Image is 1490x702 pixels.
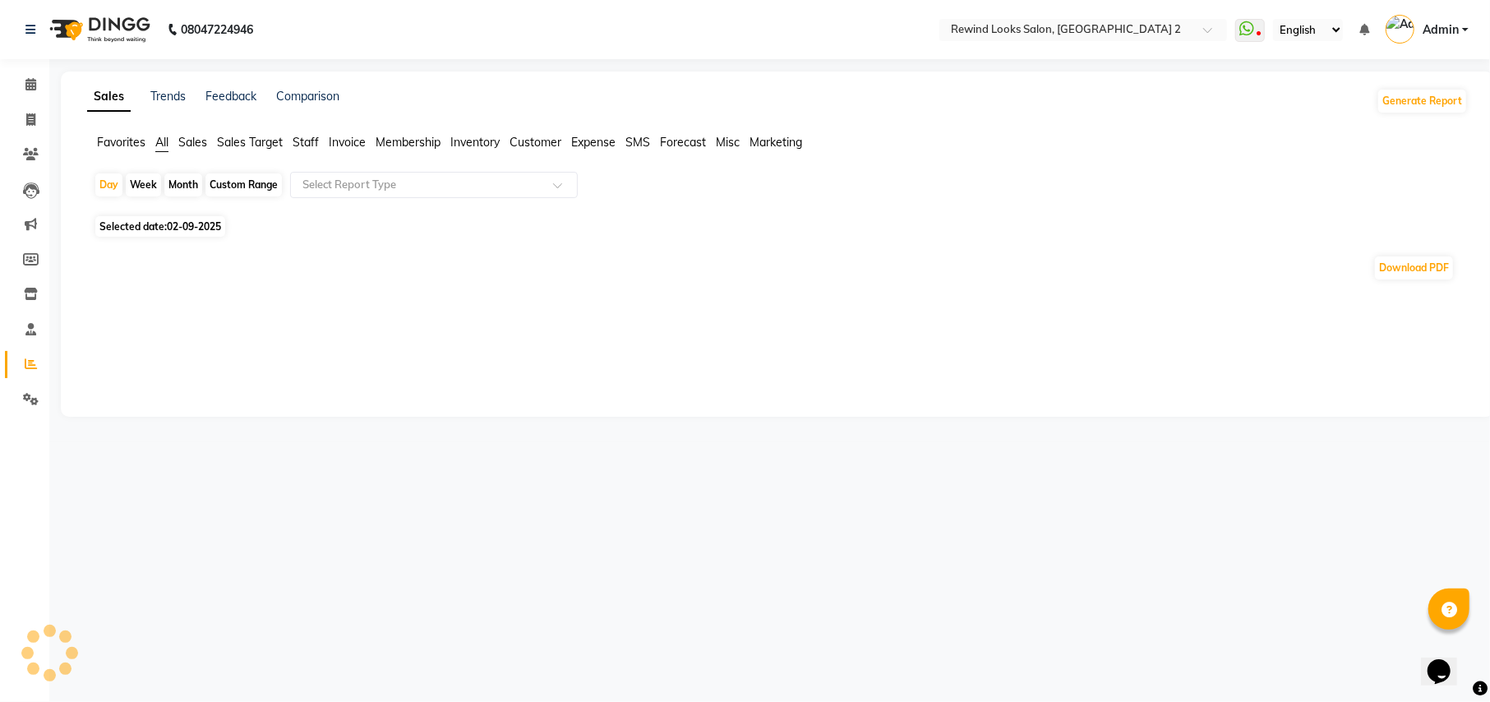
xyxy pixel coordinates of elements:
[150,89,186,104] a: Trends
[376,135,441,150] span: Membership
[217,135,283,150] span: Sales Target
[126,173,161,196] div: Week
[1386,15,1414,44] img: Admin
[42,7,155,53] img: logo
[95,173,122,196] div: Day
[660,135,706,150] span: Forecast
[1375,256,1453,279] button: Download PDF
[1423,21,1459,39] span: Admin
[1421,636,1474,686] iframe: chat widget
[450,135,500,150] span: Inventory
[95,216,225,237] span: Selected date:
[87,82,131,112] a: Sales
[276,89,339,104] a: Comparison
[164,173,202,196] div: Month
[205,173,282,196] div: Custom Range
[750,135,802,150] span: Marketing
[571,135,616,150] span: Expense
[167,220,221,233] span: 02-09-2025
[205,89,256,104] a: Feedback
[1378,90,1466,113] button: Generate Report
[510,135,561,150] span: Customer
[625,135,650,150] span: SMS
[178,135,207,150] span: Sales
[181,7,253,53] b: 08047224946
[155,135,168,150] span: All
[329,135,366,150] span: Invoice
[716,135,740,150] span: Misc
[293,135,319,150] span: Staff
[97,135,145,150] span: Favorites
